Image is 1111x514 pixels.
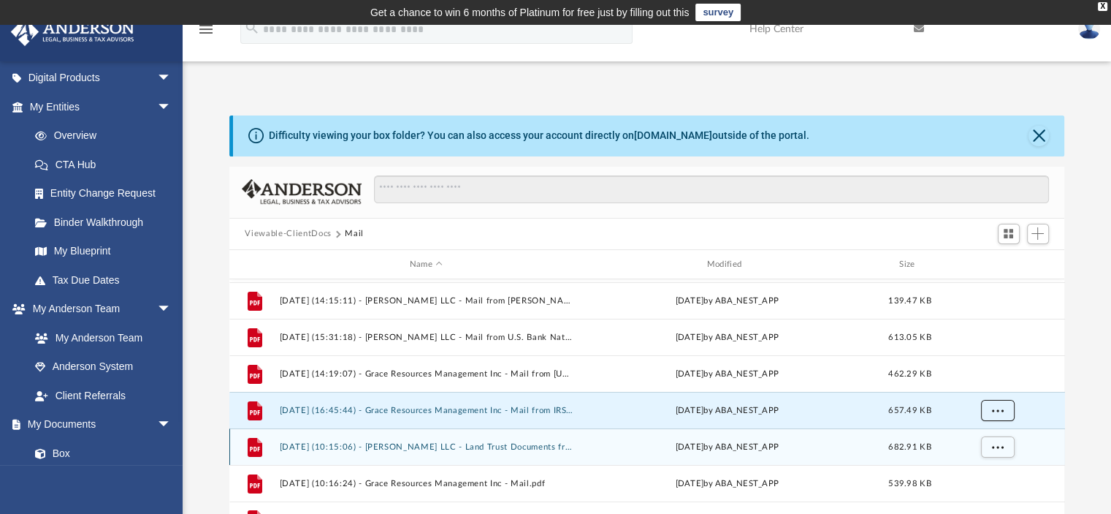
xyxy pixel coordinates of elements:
[20,237,186,266] a: My Blueprint
[20,381,186,410] a: Client Referrals
[1028,126,1049,146] button: Close
[580,295,874,308] div: [DATE] by ABA_NEST_APP
[888,370,931,378] span: 462.29 KB
[279,296,573,306] button: [DATE] (14:15:11) - [PERSON_NAME] LLC - Mail from [PERSON_NAME] LLC.pdf
[20,150,194,179] a: CTA Hub
[374,175,1048,203] input: Search files and folders
[634,129,712,141] a: [DOMAIN_NAME]
[1027,224,1049,244] button: Add
[580,368,874,381] div: [DATE] by ABA_NEST_APP
[20,121,194,151] a: Overview
[197,28,215,38] a: menu
[980,400,1014,422] button: More options
[197,20,215,38] i: menu
[580,441,874,454] div: [DATE] by ABA_NEST_APP
[157,92,186,122] span: arrow_drop_down
[279,479,573,488] button: [DATE] (10:16:24) - Grace Resources Management Inc - Mail.pdf
[580,477,874,491] div: [DATE] by ABA_NEST_APP
[157,64,186,94] span: arrow_drop_down
[888,297,931,305] span: 139.47 KB
[10,64,194,93] a: Digital Productsarrow_drop_down
[980,436,1014,458] button: More options
[888,407,931,415] span: 657.49 KB
[278,258,573,271] div: Name
[157,295,186,325] span: arrow_drop_down
[244,20,260,36] i: search
[998,224,1020,244] button: Switch to Grid View
[1078,18,1100,39] img: User Pic
[157,410,186,440] span: arrow_drop_down
[888,480,931,488] span: 539.98 KB
[945,258,1047,271] div: id
[10,295,186,324] a: My Anderson Teamarrow_drop_down
[888,443,931,451] span: 682.91 KB
[7,18,139,46] img: Anderson Advisors Platinum Portal
[279,333,573,342] button: [DATE] (15:31:18) - [PERSON_NAME] LLC - Mail from U.S. Bank National Association.pdf
[20,352,186,382] a: Anderson System
[695,4,741,21] a: survey
[10,410,186,439] a: My Documentsarrow_drop_down
[279,406,573,415] button: [DATE] (16:45:44) - Grace Resources Management Inc - Mail from IRS.pdf
[245,227,331,241] button: Viewable-ClientDocs
[880,258,939,271] div: Size
[579,258,874,271] div: Modified
[20,439,179,468] a: Box
[580,404,874,417] div: [DATE] by ABA_NEST_APP
[10,92,194,121] a: My Entitiesarrow_drop_down
[235,258,272,271] div: id
[20,208,194,237] a: Binder Walkthrough
[888,333,931,341] span: 613.05 KB
[370,4,690,21] div: Get a chance to win 6 months of Platinum for free just by filling out this
[269,128,809,143] div: Difficulty viewing your box folder? You can also access your account directly on outside of the p...
[20,265,194,295] a: Tax Due Dates
[279,369,573,379] button: [DATE] (14:19:07) - Grace Resources Management Inc - Mail from [US_STATE] Department of Revenue.pdf
[20,179,194,208] a: Entity Change Request
[580,331,874,344] div: [DATE] by ABA_NEST_APP
[20,323,179,352] a: My Anderson Team
[345,227,364,241] button: Mail
[1098,2,1107,11] div: close
[279,442,573,452] button: [DATE] (10:15:06) - [PERSON_NAME] LLC - Land Trust Documents from [PERSON_NAME] Esq (Ttee).pdf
